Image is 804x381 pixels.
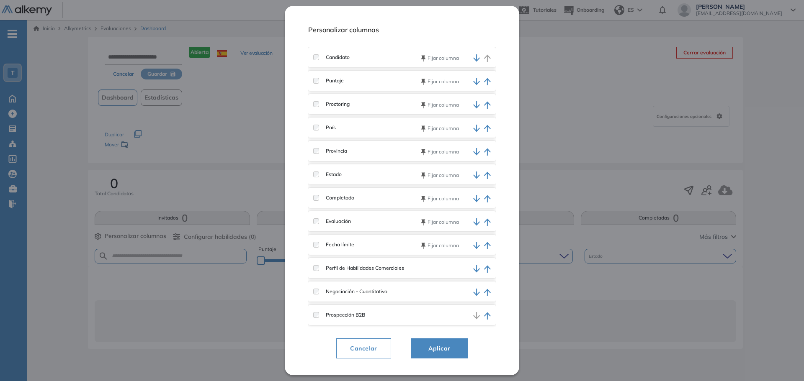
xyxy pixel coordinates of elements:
span: Aplicar [422,343,457,353]
div: Widget de chat [653,284,804,381]
button: Fijar columna [421,78,459,85]
label: Completado [319,194,354,202]
button: Cancelar [336,338,391,358]
label: Candidato [319,54,350,61]
label: Provincia [319,147,347,155]
label: Estado [319,171,342,178]
span: Cancelar [343,343,384,353]
label: Puntaje [319,77,344,84]
button: Fijar columna [421,242,459,249]
label: Prospección B2B [319,311,365,319]
label: Proctoring [319,100,350,108]
h1: Personalizar columnas [308,26,496,44]
label: Negociación - Cuantitativo [319,288,387,295]
button: Fijar columna [421,148,459,156]
iframe: Chat Widget [653,284,804,381]
button: Fijar columna [421,54,459,62]
label: Evaluación [319,217,351,225]
button: Fijar columna [421,171,459,179]
label: País [319,124,336,131]
label: Perfil de Habilidades Comerciales [319,264,404,272]
button: Fijar columna [421,101,459,109]
button: Aplicar [411,338,468,358]
button: Fijar columna [421,125,459,132]
button: Fijar columna [421,218,459,226]
label: Fecha límite [319,241,354,248]
button: Fijar columna [421,195,459,202]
